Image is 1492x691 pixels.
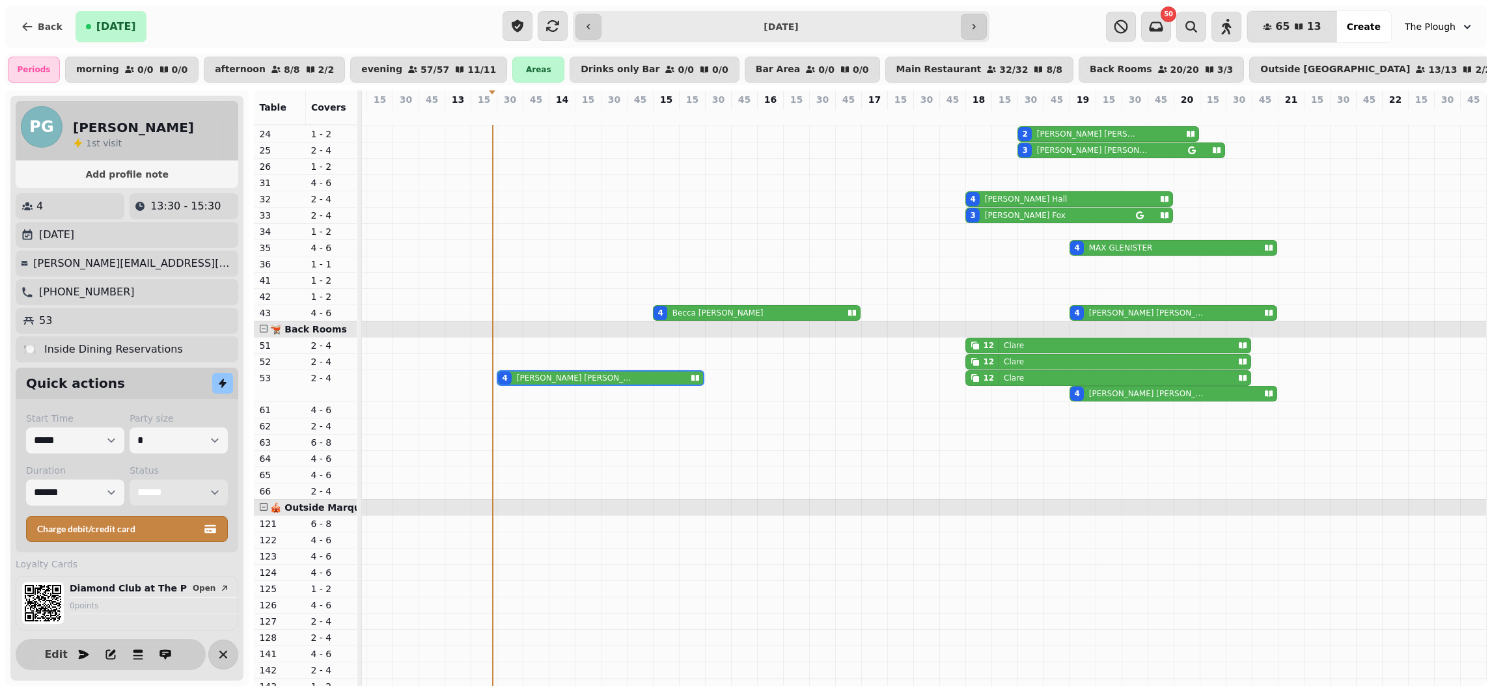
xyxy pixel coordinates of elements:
[1074,243,1079,253] div: 4
[426,109,437,122] p: 0
[1405,20,1456,33] span: The Plough
[259,128,300,141] p: 24
[1170,65,1199,74] p: 20 / 20
[215,64,266,75] p: afternoon
[818,65,835,74] p: 0 / 0
[1259,93,1271,106] p: 45
[76,64,119,75] p: morning
[73,118,194,137] h2: [PERSON_NAME]
[1469,109,1479,122] p: 0
[21,166,233,183] button: Add profile note
[1416,109,1426,122] p: 0
[738,93,751,106] p: 45
[1208,109,1218,122] p: 0
[1051,109,1062,122] p: 0
[130,412,228,425] label: Party size
[1364,109,1374,122] p: 0
[1046,65,1062,74] p: 8 / 8
[583,109,593,122] p: 0
[48,649,64,660] span: Edit
[38,22,62,31] span: Back
[259,306,300,319] p: 43
[1442,109,1452,122] p: 0
[259,615,300,628] p: 127
[259,102,286,113] span: Table
[1389,93,1402,106] p: 22
[311,176,352,189] p: 4 - 6
[311,664,352,677] p: 2 - 4
[1074,308,1079,318] div: 4
[259,485,300,498] p: 66
[270,324,346,334] span: 🫕 Back Rooms
[43,642,69,668] button: Edit
[1247,11,1337,42] button: 6513
[530,93,542,106] p: 45
[1233,93,1245,106] p: 30
[713,109,723,122] p: 0
[311,258,352,271] p: 1 - 1
[1037,129,1138,139] p: [PERSON_NAME] [PERSON_NAME]
[1025,93,1037,106] p: 30
[1004,373,1024,383] p: Clare
[311,485,352,498] p: 2 - 4
[374,93,386,106] p: 15
[983,340,994,351] div: 12
[1077,109,1088,122] p: 17
[1347,22,1381,31] span: Create
[311,144,352,157] p: 2 - 4
[983,357,994,367] div: 12
[311,339,352,352] p: 2 - 4
[504,93,516,106] p: 30
[259,582,300,595] p: 125
[609,109,619,122] p: 0
[137,65,154,74] p: 0 / 0
[23,342,36,357] p: 🍽️
[635,109,645,122] p: 0
[1022,145,1027,156] div: 3
[259,517,300,530] p: 121
[1285,93,1297,106] p: 21
[259,566,300,579] p: 124
[311,225,352,238] p: 1 - 2
[687,109,697,122] p: 0
[745,57,880,83] button: Bar Area0/00/0
[791,109,801,122] p: 0
[1181,93,1193,106] p: 20
[259,468,300,481] p: 65
[756,64,801,75] p: Bar Area
[311,615,352,628] p: 2 - 4
[86,138,92,148] span: 1
[311,102,346,113] span: Covers
[853,65,869,74] p: 0 / 0
[311,550,352,563] p: 4 - 6
[712,93,725,106] p: 30
[556,93,568,106] p: 14
[259,403,300,416] p: 61
[973,93,985,106] p: 18
[1074,388,1079,399] div: 4
[1306,21,1321,32] span: 13
[895,109,905,122] p: 0
[284,65,300,74] p: 8 / 8
[259,209,300,222] p: 33
[1312,109,1322,122] p: 0
[16,558,77,571] span: Loyalty Cards
[504,109,515,122] p: 4
[1363,93,1375,106] p: 45
[421,65,449,74] p: 57 / 57
[661,109,671,122] p: 4
[1217,65,1234,74] p: 3 / 3
[311,517,352,530] p: 6 - 8
[187,582,235,595] button: Open
[259,241,300,254] p: 35
[985,194,1068,204] p: [PERSON_NAME] Hall
[1260,64,1410,75] p: Outside [GEOGRAPHIC_DATA]
[1234,109,1244,122] p: 0
[868,93,881,106] p: 17
[947,109,958,122] p: 0
[896,64,982,75] p: Main Restaurant
[259,160,300,173] p: 26
[842,93,855,106] p: 45
[311,290,352,303] p: 1 - 2
[39,227,74,243] p: [DATE]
